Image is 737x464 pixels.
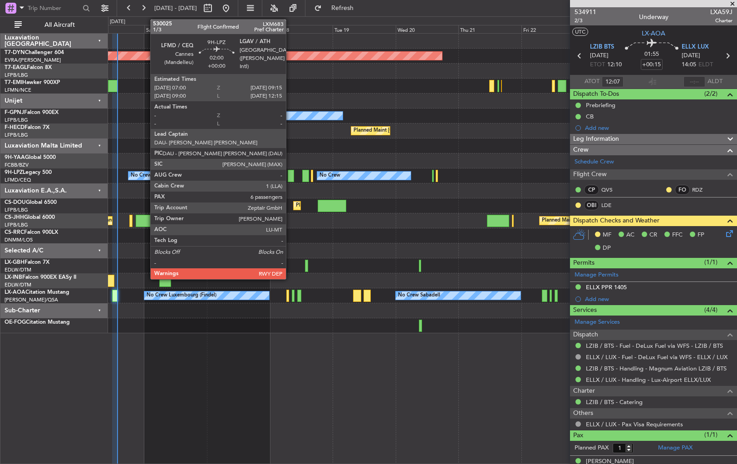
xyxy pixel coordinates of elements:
div: Thu 21 [458,25,521,33]
span: Flight Crew [573,169,607,180]
span: T7-DYN [5,50,25,55]
div: No Crew [131,169,152,183]
a: LX-AOACitation Mustang [5,290,69,295]
span: F-GPNJ [5,110,24,115]
button: Refresh [310,1,364,15]
span: All Aircraft [24,22,96,28]
div: Prebriefing [586,101,615,109]
a: LZIB / BTS - Handling - Magnum Aviation LZIB / BTS [586,365,727,372]
a: LX-GBHFalcon 7X [5,260,49,265]
span: (1/1) [704,430,717,439]
a: EVRA/[PERSON_NAME] [5,57,61,64]
span: ALDT [708,77,722,86]
span: F-HECD [5,125,25,130]
span: Dispatch Checks and Weather [573,216,659,226]
span: OE-FOG [5,320,26,325]
span: Leg Information [573,134,619,144]
div: [DATE] [110,18,125,26]
span: T7-EMI [5,80,22,85]
div: Wed 20 [396,25,459,33]
a: Manage Permits [575,271,619,280]
a: Manage Services [575,318,620,327]
div: No Crew [251,109,272,123]
a: LFMD/CEQ [5,177,31,183]
div: No Crew Luxembourg (Findel) [147,289,216,302]
span: Permits [573,258,595,268]
div: ELLX PPR 1405 [586,283,627,291]
a: ELLX / LUX - Fuel - DeLux Fuel via WFS - ELLX / LUX [586,353,727,361]
span: Charter [573,386,595,396]
a: T7-EMIHawker 900XP [5,80,60,85]
div: OBI [584,200,599,210]
span: 2/3 [575,17,596,25]
a: [PERSON_NAME]/QSA [5,296,58,303]
span: ELDT [698,60,713,69]
div: CP [584,185,599,195]
a: OE-FOGCitation Mustang [5,320,70,325]
button: UTC [572,28,588,36]
input: --:-- [683,76,705,87]
a: F-GPNJFalcon 900EX [5,110,59,115]
span: Crew [573,145,589,155]
span: [DATE] [682,51,700,60]
span: 14:05 [682,60,696,69]
span: LX-AOA [642,29,665,38]
a: 9H-LPZLegacy 500 [5,170,52,175]
span: AC [626,231,634,240]
div: Add new [585,124,732,132]
a: T7-EAGLFalcon 8X [5,65,52,70]
span: Services [573,305,597,316]
span: Dispatch To-Dos [573,89,619,99]
span: 12:10 [607,60,622,69]
a: LZIB / BTS - Catering [586,398,643,406]
a: 9H-YAAGlobal 5000 [5,155,56,160]
span: [DATE] - [DATE] [154,4,197,12]
span: MF [603,231,611,240]
span: [DATE] [590,51,609,60]
span: LX-AOA [5,290,25,295]
span: Charter [710,17,732,25]
span: LX-GBH [5,260,25,265]
a: QVS [601,186,622,194]
div: No Crew [319,169,340,183]
span: ETOT [590,60,605,69]
span: LXA59J [710,7,732,17]
span: CS-DOU [5,200,26,205]
div: Planned Maint [GEOGRAPHIC_DATA] ([GEOGRAPHIC_DATA]) [296,199,439,212]
a: EDLW/DTM [5,267,31,273]
a: F-HECDFalcon 7X [5,125,49,130]
a: Schedule Crew [575,158,614,167]
span: CR [649,231,657,240]
a: LFPB/LBG [5,132,28,138]
span: (2/2) [704,89,717,99]
span: Pax [573,430,583,441]
a: FCBB/BZV [5,162,29,168]
a: DNMM/LOS [5,237,33,243]
a: ELLX / LUX - Pax Visa Requirements [586,420,683,428]
a: CS-DOUGlobal 6500 [5,200,57,205]
a: EDLW/DTM [5,281,31,288]
span: FFC [672,231,683,240]
span: 01:55 [644,50,659,59]
div: Planned Maint [GEOGRAPHIC_DATA] ([GEOGRAPHIC_DATA]) [354,124,496,138]
button: All Aircraft [10,18,98,32]
div: Fri 15 [81,25,144,33]
div: Tue 19 [333,25,396,33]
div: FO [675,185,690,195]
a: LFPB/LBG [5,222,28,228]
div: Add new [585,295,732,303]
span: DP [603,244,611,253]
a: LDE [601,201,622,209]
a: LFMN/NCE [5,87,31,94]
div: CB [586,113,594,120]
a: LX-INBFalcon 900EX EASy II [5,275,76,280]
div: Fri 22 [521,25,585,33]
a: LZIB / BTS - Fuel - DeLux Fuel via WFS - LZIB / BTS [586,342,723,350]
a: LFPB/LBG [5,72,28,79]
span: 534911 [575,7,596,17]
span: CS-JHH [5,215,24,220]
div: Sun 17 [207,25,270,33]
span: (1/1) [704,257,717,267]
a: CS-RRCFalcon 900LX [5,230,58,235]
a: LFPB/LBG [5,117,28,123]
